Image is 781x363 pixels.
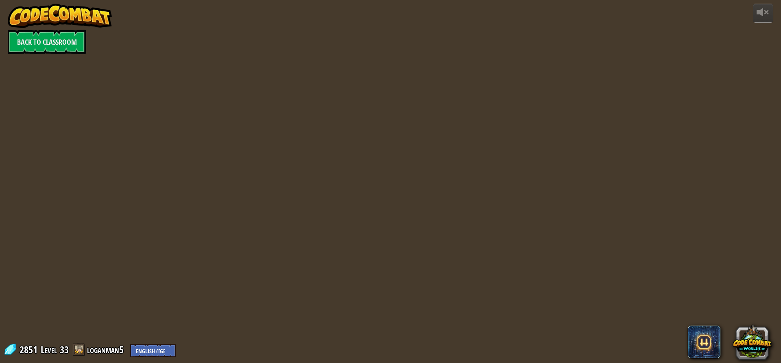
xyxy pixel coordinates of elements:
a: loganman5 [87,343,126,356]
button: Adjust volume [753,4,773,23]
span: 2851 [20,343,40,356]
img: CodeCombat - Learn how to code by playing a game [8,4,112,28]
a: Back to Classroom [8,30,86,54]
span: Level [41,343,57,356]
span: 33 [60,343,69,356]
